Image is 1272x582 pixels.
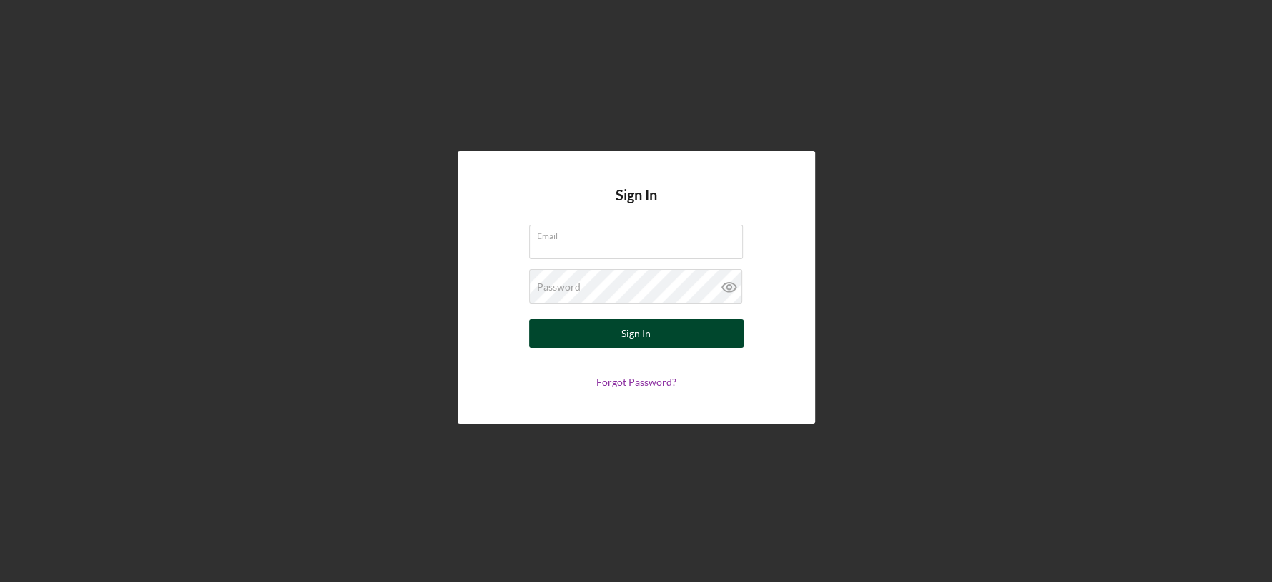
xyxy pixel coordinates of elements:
[616,187,657,225] h4: Sign In
[621,319,651,348] div: Sign In
[537,225,743,241] label: Email
[537,281,581,293] label: Password
[596,376,676,388] a: Forgot Password?
[529,319,744,348] button: Sign In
